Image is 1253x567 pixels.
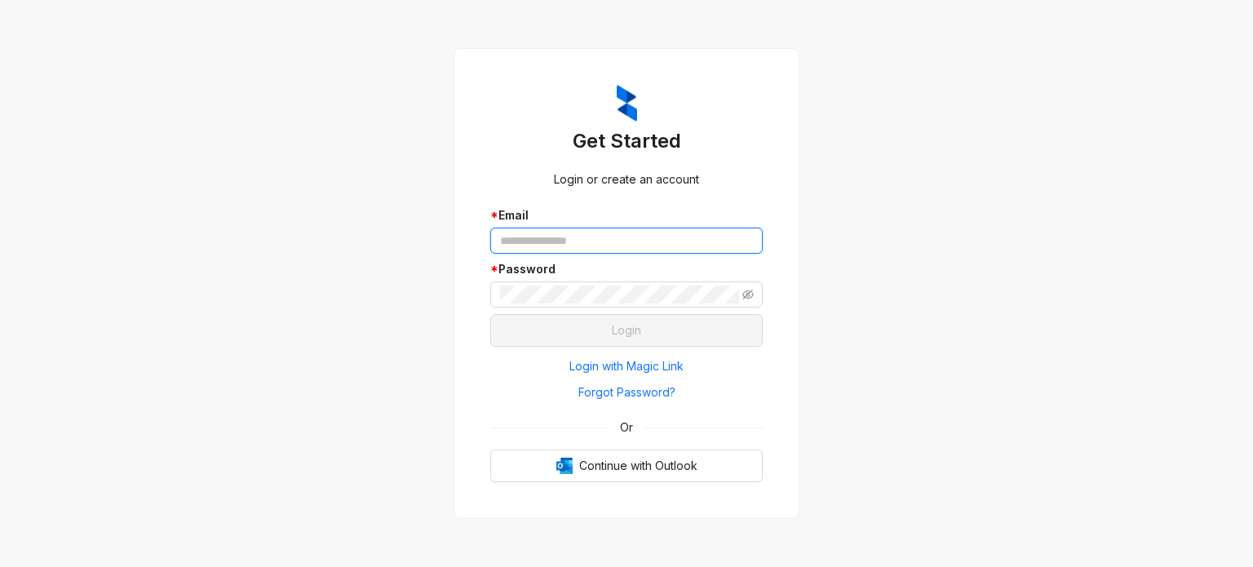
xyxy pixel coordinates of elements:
[569,357,684,375] span: Login with Magic Link
[578,383,675,401] span: Forgot Password?
[742,289,754,300] span: eye-invisible
[579,457,697,475] span: Continue with Outlook
[556,458,573,474] img: Outlook
[490,171,763,188] div: Login or create an account
[490,206,763,224] div: Email
[490,128,763,154] h3: Get Started
[490,379,763,405] button: Forgot Password?
[490,260,763,278] div: Password
[490,314,763,347] button: Login
[609,419,644,436] span: Or
[490,450,763,482] button: OutlookContinue with Outlook
[490,353,763,379] button: Login with Magic Link
[617,85,637,122] img: ZumaIcon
